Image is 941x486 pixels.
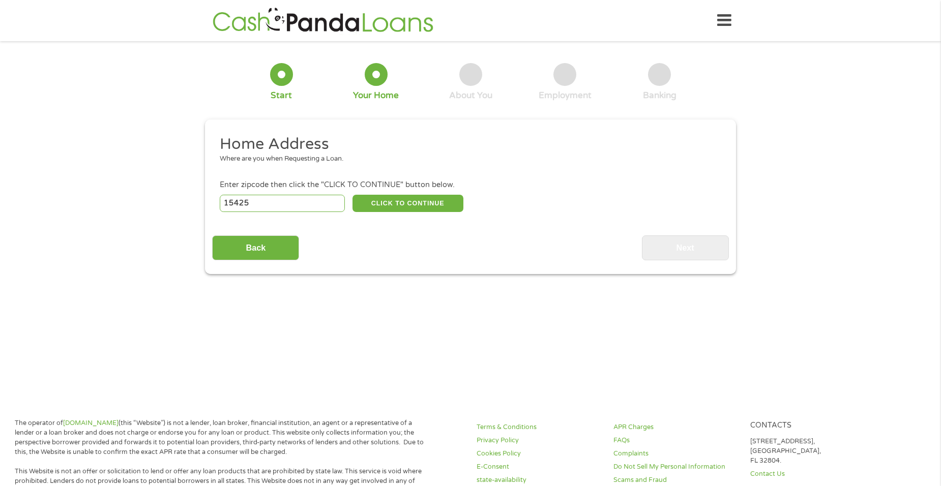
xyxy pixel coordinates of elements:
a: FAQs [613,436,738,445]
div: Start [271,90,292,101]
div: Where are you when Requesting a Loan. [220,154,714,164]
a: Contact Us [750,469,874,479]
a: Scams and Fraud [613,475,738,485]
a: Privacy Policy [477,436,601,445]
a: E-Consent [477,462,601,472]
input: Back [212,235,299,260]
h4: Contacts [750,421,874,431]
a: [DOMAIN_NAME] [63,419,119,427]
img: GetLoanNow Logo [210,6,436,35]
a: Cookies Policy [477,449,601,459]
input: Enter Zipcode (e.g 01510) [220,195,345,212]
h2: Home Address [220,134,714,155]
div: Your Home [353,90,399,101]
div: Banking [643,90,677,101]
div: Employment [539,90,592,101]
a: state-availability [477,475,601,485]
p: [STREET_ADDRESS], [GEOGRAPHIC_DATA], FL 32804. [750,437,874,466]
a: APR Charges [613,422,738,432]
div: About You [449,90,492,101]
a: Complaints [613,449,738,459]
div: Enter zipcode then click the "CLICK TO CONTINUE" button below. [220,179,721,191]
button: CLICK TO CONTINUE [352,195,463,212]
a: Do Not Sell My Personal Information [613,462,738,472]
input: Next [642,235,729,260]
p: The operator of (this “Website”) is not a lender, loan broker, financial institution, an agent or... [15,418,425,457]
a: Terms & Conditions [477,422,601,432]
